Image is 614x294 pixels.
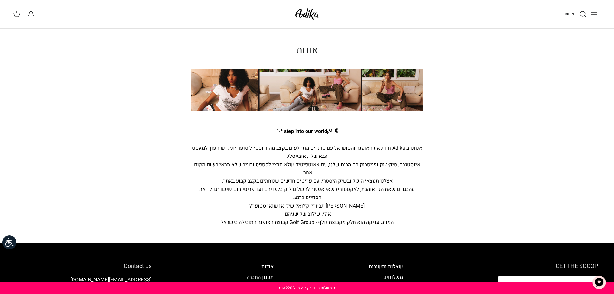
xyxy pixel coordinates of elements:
img: Adika IL [293,6,321,22]
h6: GET THE SCOOP [498,263,598,270]
span: חיפוש [565,11,576,17]
h6: Contact us [16,263,151,270]
a: החשבון שלי [27,10,37,18]
a: שאלות ותשובות [369,263,403,270]
a: [EMAIL_ADDRESS][DOMAIN_NAME] [70,276,151,284]
div: המותג עדיקה הוא חלק מקבוצת גולף - Golf Group קבוצת האופנה המובילה בישראל [191,218,423,227]
a: תקנון החברה [247,273,274,281]
div: אנחנו ב-Adika חיות את האופנה והסושיאל עם טרנדים מתחלפים בקצב מהיר וסטייל סופר-יוניק שיהפוך למאסט ... [191,136,423,218]
button: Toggle menu [587,7,601,21]
a: ✦ משלוח חינם בקנייה מעל ₪220 ✦ [278,285,336,291]
button: צ'אט [590,273,609,292]
input: Email [498,276,598,293]
a: משלוחים [383,273,403,281]
strong: step into our world ೃ࿐ ༊ *·˚ [277,127,337,135]
a: חיפוש [565,10,587,18]
h1: אודות [191,45,423,56]
a: אודות [261,263,274,270]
